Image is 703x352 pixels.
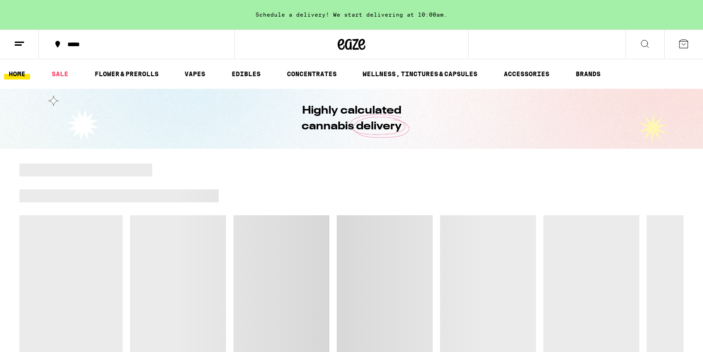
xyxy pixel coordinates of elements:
a: CONCENTRATES [282,68,341,79]
a: VAPES [180,68,210,79]
a: SALE [47,68,73,79]
h1: Highly calculated cannabis delivery [275,103,428,134]
a: FLOWER & PREROLLS [90,68,163,79]
a: HOME [4,68,30,79]
a: BRANDS [571,68,605,79]
a: WELLNESS, TINCTURES & CAPSULES [358,68,482,79]
a: EDIBLES [227,68,265,79]
a: ACCESSORIES [499,68,554,79]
